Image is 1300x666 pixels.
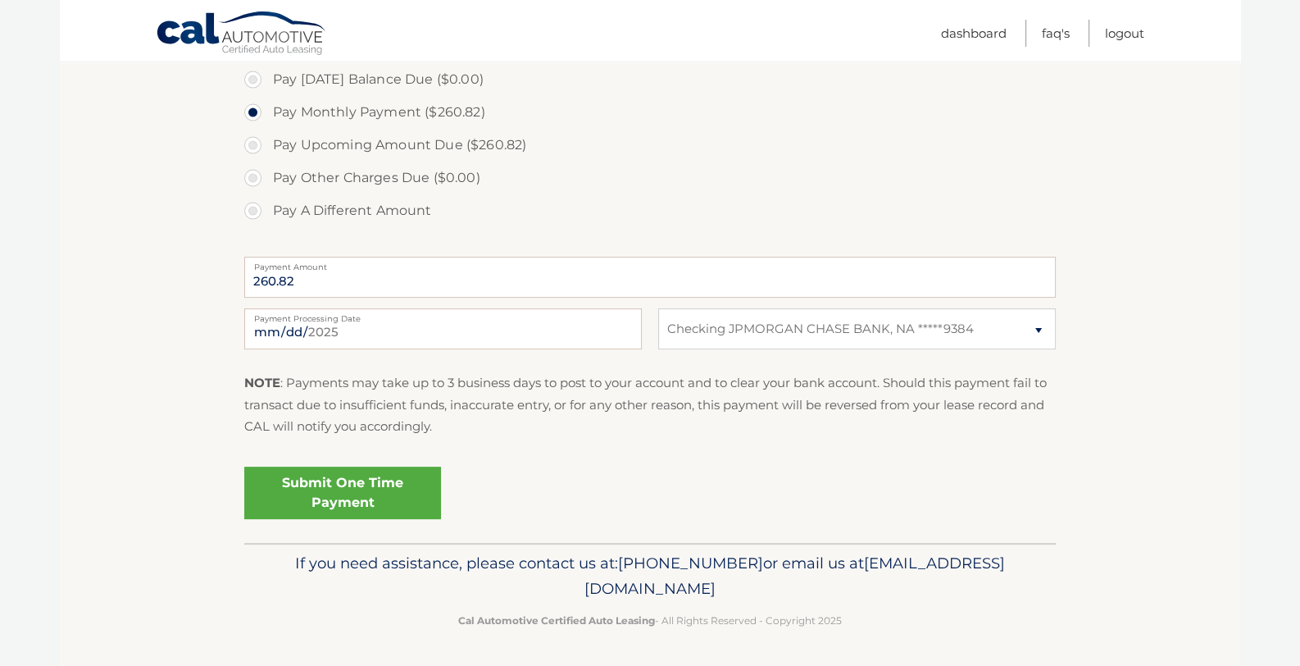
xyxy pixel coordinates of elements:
label: Payment Amount [244,257,1056,270]
input: Payment Date [244,308,642,349]
label: Pay A Different Amount [244,194,1056,227]
a: Logout [1105,20,1144,47]
p: If you need assistance, please contact us at: or email us at [255,550,1045,603]
p: : Payments may take up to 3 business days to post to your account and to clear your bank account.... [244,372,1056,437]
strong: Cal Automotive Certified Auto Leasing [458,614,655,627]
a: FAQ's [1042,20,1070,47]
a: Cal Automotive [156,11,328,58]
label: Pay [DATE] Balance Due ($0.00) [244,63,1056,96]
label: Pay Upcoming Amount Due ($260.82) [244,129,1056,162]
label: Payment Processing Date [244,308,642,322]
span: [PHONE_NUMBER] [618,554,763,572]
label: Pay Monthly Payment ($260.82) [244,96,1056,129]
a: Dashboard [941,20,1007,47]
strong: NOTE [244,375,280,390]
p: - All Rights Reserved - Copyright 2025 [255,612,1045,629]
a: Submit One Time Payment [244,467,441,519]
input: Payment Amount [244,257,1056,298]
label: Pay Other Charges Due ($0.00) [244,162,1056,194]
